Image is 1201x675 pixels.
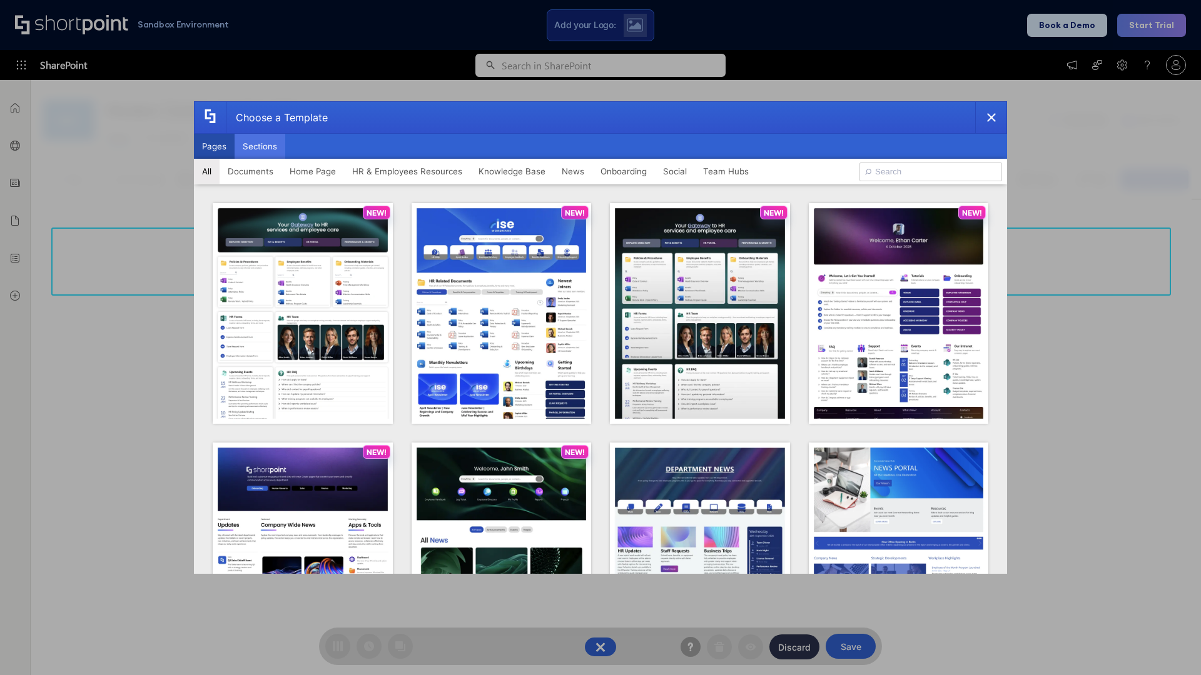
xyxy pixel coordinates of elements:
div: template selector [194,101,1007,574]
button: HR & Employees Resources [344,159,470,184]
p: NEW! [367,208,387,217]
button: Documents [220,159,281,184]
button: Team Hubs [695,159,757,184]
button: Pages [194,134,235,159]
button: Onboarding [592,159,655,184]
p: NEW! [565,208,585,217]
button: All [194,159,220,184]
p: NEW! [367,447,387,457]
p: NEW! [565,447,585,457]
p: NEW! [764,208,784,217]
p: NEW! [962,208,982,217]
iframe: Chat Widget [1138,615,1201,675]
button: Knowledge Base [470,159,554,184]
button: Home Page [281,159,344,184]
button: Sections [235,134,285,159]
div: Choose a Template [226,102,328,133]
button: Social [655,159,695,184]
input: Search [859,162,1002,181]
button: News [554,159,592,184]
